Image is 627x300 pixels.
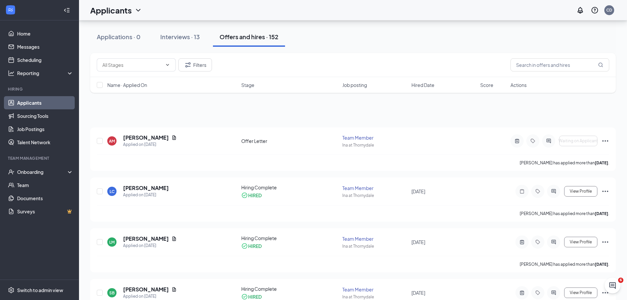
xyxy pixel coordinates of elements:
[342,142,407,148] div: Ina at Thornydale
[342,286,407,293] div: Team Member
[520,261,609,267] p: [PERSON_NAME] has applied more than .
[534,239,542,245] svg: Tag
[595,211,608,216] b: [DATE]
[109,290,115,296] div: SB
[342,193,407,198] div: Ina at Thornydale
[606,7,612,13] div: CD
[570,290,592,295] span: View Profile
[123,293,177,300] div: Applied on [DATE]
[102,61,162,68] input: All Stages
[171,135,177,140] svg: Document
[123,134,169,141] h5: [PERSON_NAME]
[160,33,200,41] div: Interviews · 13
[64,7,70,14] svg: Collapse
[411,239,425,245] span: [DATE]
[550,239,558,245] svg: ActiveChat
[107,82,147,88] span: Name · Applied On
[534,290,542,295] svg: Tag
[8,86,72,92] div: Hiring
[529,138,537,144] svg: Tag
[123,286,169,293] h5: [PERSON_NAME]
[17,178,73,192] a: Team
[550,290,558,295] svg: ActiveChat
[342,134,407,141] div: Team Member
[564,186,597,197] button: View Profile
[545,138,553,144] svg: ActiveChat
[17,70,74,76] div: Reporting
[241,138,339,144] div: Offer Letter
[411,82,434,88] span: Hired Date
[123,141,177,148] div: Applied on [DATE]
[241,243,248,249] svg: CheckmarkCircle
[618,278,623,283] span: 6
[123,192,169,198] div: Applied on [DATE]
[17,123,73,136] a: Job Postings
[601,238,609,246] svg: Ellipses
[241,235,339,241] div: Hiring Complete
[109,138,115,144] div: AM
[178,58,212,71] button: Filter Filters
[90,5,132,16] h1: Applicants
[17,96,73,109] a: Applicants
[109,239,115,245] div: LM
[342,235,407,242] div: Team Member
[17,205,73,218] a: SurveysCrown
[97,33,141,41] div: Applications · 0
[559,139,598,143] span: Waiting on Applicant
[134,6,142,14] svg: ChevronDown
[480,82,493,88] span: Score
[595,262,608,267] b: [DATE]
[17,287,63,293] div: Switch to admin view
[171,287,177,292] svg: Document
[241,82,254,88] span: Stage
[241,293,248,300] svg: CheckmarkCircle
[601,137,609,145] svg: Ellipses
[510,58,609,71] input: Search in offers and hires
[8,287,14,293] svg: Settings
[241,286,339,292] div: Hiring Complete
[342,185,407,191] div: Team Member
[518,239,526,245] svg: ActiveNote
[559,136,597,146] button: Waiting on Applicant
[342,294,407,300] div: Ina at Thornydale
[241,184,339,191] div: Hiring Complete
[17,27,73,40] a: Home
[184,61,192,69] svg: Filter
[8,70,14,76] svg: Analysis
[605,278,620,293] iframe: Intercom live chat
[342,243,407,249] div: Ina at Thornydale
[520,211,609,216] p: [PERSON_NAME] has applied more than .
[513,138,521,144] svg: ActiveNote
[248,293,262,300] div: HIRED
[534,189,542,194] svg: Tag
[165,62,170,68] svg: ChevronDown
[248,243,262,249] div: HIRED
[7,7,14,13] svg: WorkstreamLogo
[171,236,177,241] svg: Document
[248,192,262,199] div: HIRED
[411,188,425,194] span: [DATE]
[220,33,278,41] div: Offers and hires · 152
[17,136,73,149] a: Talent Network
[598,62,603,68] svg: MagnifyingGlass
[342,82,367,88] span: Job posting
[576,6,584,14] svg: Notifications
[570,189,592,194] span: View Profile
[17,40,73,53] a: Messages
[570,240,592,244] span: View Profile
[518,290,526,295] svg: ActiveNote
[550,189,558,194] svg: ActiveChat
[564,287,597,298] button: View Profile
[123,184,169,192] h5: [PERSON_NAME]
[411,290,425,296] span: [DATE]
[8,169,14,175] svg: UserCheck
[520,160,609,166] p: [PERSON_NAME] has applied more than .
[17,53,73,67] a: Scheduling
[510,82,527,88] span: Actions
[17,169,68,175] div: Onboarding
[123,235,169,242] h5: [PERSON_NAME]
[17,109,73,123] a: Sourcing Tools
[241,192,248,199] svg: CheckmarkCircle
[8,155,72,161] div: Team Management
[123,242,177,249] div: Applied on [DATE]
